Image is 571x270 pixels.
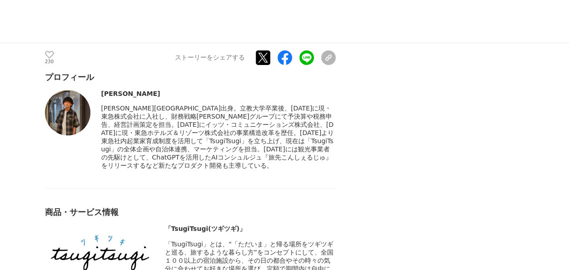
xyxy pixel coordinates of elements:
[45,207,336,218] div: 商品・サービス情報
[165,225,336,233] div: 「TsugiTsugi(ツギツギ)」
[175,54,245,62] p: ストーリーをシェアする
[101,105,334,169] span: [PERSON_NAME][GEOGRAPHIC_DATA]出身。立教大学卒業後、[DATE]に現・東急株式会社に入社し、財務戦略[PERSON_NAME]グループにて予決算や税務申告、経営計画...
[45,90,90,135] img: thumbnail_b478eb20-2ba8-11ee-81f0-07c7924b9b9a.jpg
[45,72,336,83] div: プロフィール
[101,90,336,97] div: [PERSON_NAME]
[45,60,54,64] p: 230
